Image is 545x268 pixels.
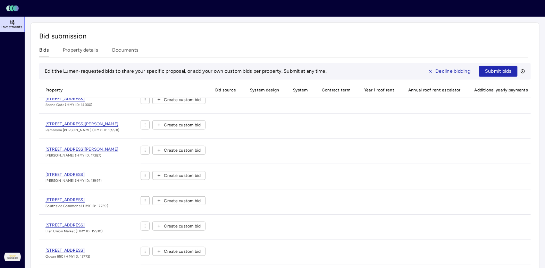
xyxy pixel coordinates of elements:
[360,82,399,98] span: Year 1 roof rent
[39,82,141,98] span: Property
[45,223,85,228] span: [STREET_ADDRESS]
[152,222,205,231] button: Create custom bid
[45,247,91,254] a: [STREET_ADDRESS]
[152,146,205,155] button: Create custom bid
[289,82,312,98] span: System
[164,172,201,179] span: Create custom bid
[45,172,85,177] span: [STREET_ADDRESS]
[164,122,201,128] span: Create custom bid
[152,196,205,205] button: Create custom bid
[152,120,205,129] button: Create custom bid
[45,95,93,102] a: [STREET_ADDRESS]
[45,222,103,229] a: [STREET_ADDRESS]
[45,127,119,133] span: Pembroke [PERSON_NAME] (HMY ID: 13998)
[211,82,241,98] span: Bid source
[45,102,93,108] span: Stone Gate (HMY ID: 14000)
[152,95,205,104] button: Create custom bid
[152,171,205,180] button: Create custom bid
[1,25,22,29] span: Investments
[164,248,201,255] span: Create custom bid
[45,254,91,259] span: Ocean 650 (HMY ID: 13773)
[39,32,86,40] span: Bid submission
[164,223,201,230] span: Create custom bid
[45,153,118,158] span: [PERSON_NAME] (HMY ID: 17387)
[45,229,103,234] span: Elan Union Market (HMY ID: 15910)
[404,82,465,98] span: Annual roof rent escalator
[164,147,201,154] span: Create custom bid
[45,197,85,203] span: [STREET_ADDRESS]
[152,247,205,256] button: Create custom bid
[63,46,98,57] button: Property details
[45,203,108,209] span: Southside Commons (HMY ID: 17759)
[318,82,354,98] span: Contract term
[112,46,139,57] button: Documents
[485,68,512,75] span: Submit bids
[45,68,327,74] span: Edit the Lumen-requested bids to share your specific proposal, or add your own custom bids per pr...
[45,146,118,153] a: [STREET_ADDRESS][PERSON_NAME]
[45,178,102,184] span: [PERSON_NAME] (HMY ID: 13997)
[164,197,201,204] span: Create custom bid
[45,248,85,253] span: [STREET_ADDRESS]
[479,66,518,77] button: Submit bids
[436,68,471,75] span: Decline bidding
[45,120,119,127] a: [STREET_ADDRESS][PERSON_NAME]
[45,196,108,203] a: [STREET_ADDRESS]
[246,82,283,98] span: System design
[164,96,201,103] span: Create custom bid
[470,82,533,98] span: Additional yearly payments
[45,122,118,127] span: [STREET_ADDRESS][PERSON_NAME]
[39,46,49,57] button: Bids
[45,171,102,178] a: [STREET_ADDRESS]
[45,147,118,152] span: [STREET_ADDRESS][PERSON_NAME]
[45,96,85,101] span: [STREET_ADDRESS]
[4,249,21,265] img: Wunder
[422,66,477,77] button: Decline bidding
